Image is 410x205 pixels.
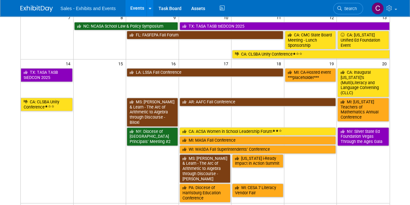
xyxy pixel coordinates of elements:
img: Christine Lurz [371,2,384,15]
a: CA: CMC State Board Meeting - Lunch Sponsorship [285,31,336,49]
img: ExhibitDay [20,6,53,12]
span: Sales - Exhibits and Events [61,6,116,11]
span: 9 [173,13,179,21]
a: NV: Silver State Ed Foundation Vegas Through the Ages Gala [337,127,389,146]
a: LA: LSSA Fall Conference [127,68,283,77]
a: [US_STATE] i-Ready Impact in Action Summit [232,154,283,168]
span: 10 [223,13,231,21]
a: WI: CESA 7 Literacy Vendor Fair [232,184,283,197]
a: WI: WASDA Fall Superintendents’ Conference [180,145,336,154]
span: 20 [381,59,390,68]
a: TX: TASA TASB txEDCON 2025 [180,22,390,31]
a: Search [333,3,363,14]
a: MI: CA-Hosted event ***placeholder*** [285,68,336,82]
span: 16 [170,59,179,68]
span: 18 [276,59,284,68]
a: CA: Inaugural [US_STATE]’s (Multi)Literacy and Language Convening (CLLC) [337,68,389,97]
a: PA: Diocese of Harrisburg Education Conference [180,184,231,202]
span: 17 [223,59,231,68]
a: MI: [US_STATE] Teachers of Mathematics Annual Conference [337,98,389,122]
span: 12 [328,13,336,21]
a: AR: AAFC Fall Conference [180,98,336,106]
a: CA: CLSBA Unity Conference [21,98,73,111]
span: 19 [328,59,336,68]
a: CA: CLSBA Unity Conference [232,50,389,58]
a: NC: NCASA School Law & Policy Symposium [74,22,178,31]
a: MS: [PERSON_NAME] & Learn - The Arc of Arithmetic to Algebra through Discourse - [PERSON_NAME] [180,154,231,183]
a: MS: [PERSON_NAME] & Learn - The Arc of Arithmetic to Algebra through Discourse - Biloxi [127,98,178,127]
span: 15 [118,59,126,68]
span: Search [342,6,357,11]
span: 13 [381,13,390,21]
span: 8 [120,13,126,21]
a: NY: Diocese of [GEOGRAPHIC_DATA] Principals’ Meeting #2 [127,127,178,146]
a: MI: MASA Fall Conference [180,136,336,145]
a: CA: ACSA Women in School Leadership Forum [180,127,336,136]
span: 11 [276,13,284,21]
span: 14 [65,59,73,68]
a: CA: [US_STATE] Unified Ed Foundation Event [337,31,389,49]
a: TX: TASA TASB txEDCON 2025 [21,68,73,82]
a: FL: FASFEPA Fall Forum [127,31,283,39]
span: 7 [67,13,73,21]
